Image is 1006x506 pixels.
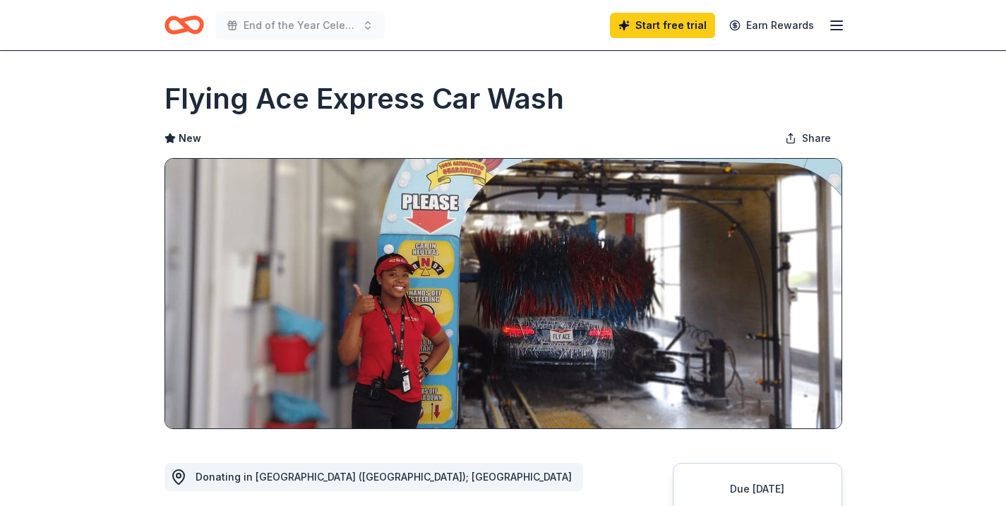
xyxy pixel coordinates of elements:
a: Home [164,8,204,42]
span: Donating in [GEOGRAPHIC_DATA] ([GEOGRAPHIC_DATA]); [GEOGRAPHIC_DATA] [196,471,572,483]
span: End of the Year Celebration [244,17,357,34]
span: Share [802,130,831,147]
span: New [179,130,201,147]
button: End of the Year Celebration [215,11,385,40]
button: Share [774,124,842,152]
img: Image for Flying Ace Express Car Wash [165,159,842,428]
a: Start free trial [610,13,715,38]
h1: Flying Ace Express Car Wash [164,79,564,119]
a: Earn Rewards [721,13,822,38]
div: Due [DATE] [690,481,825,498]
